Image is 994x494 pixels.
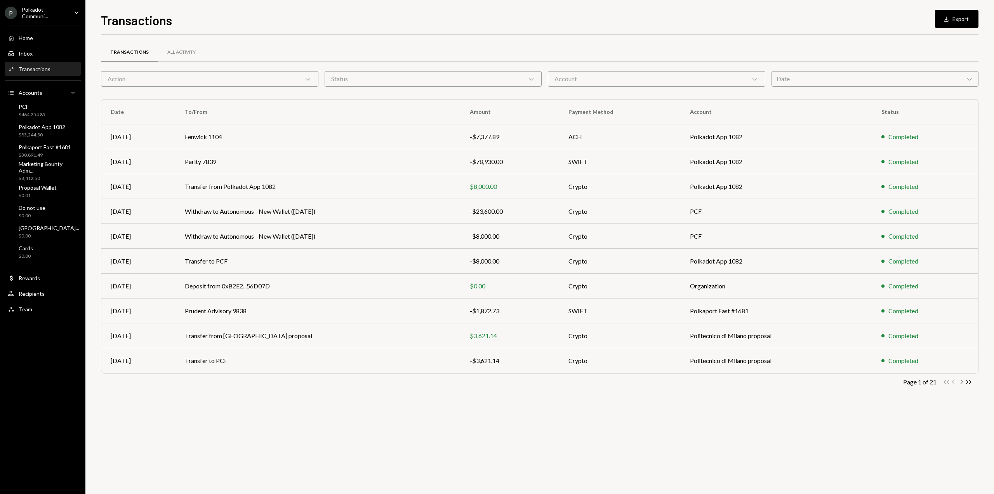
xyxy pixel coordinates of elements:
[5,162,81,180] a: Marketing Bounty Adm...$8,412.50
[559,149,681,174] td: SWIFT
[681,124,872,149] td: Polkadot App 1082
[559,124,681,149] td: ACH
[19,275,40,281] div: Rewards
[470,281,550,291] div: $0.00
[167,49,196,56] div: All Activity
[888,257,918,266] div: Completed
[19,253,33,260] div: $0.00
[888,306,918,316] div: Completed
[5,86,81,99] a: Accounts
[470,356,550,365] div: -$3,621.14
[559,224,681,249] td: Crypto
[19,124,65,130] div: Polkadot App 1082
[888,232,918,241] div: Completed
[19,50,33,57] div: Inbox
[5,271,81,285] a: Rewards
[176,99,461,124] th: To/From
[5,302,81,316] a: Team
[19,89,42,96] div: Accounts
[5,222,82,241] a: [GEOGRAPHIC_DATA]...$0.00
[176,124,461,149] td: Fenwick 1104
[559,174,681,199] td: Crypto
[176,274,461,298] td: Deposit from 0xB2E2...56D07D
[681,149,872,174] td: Polkadot App 1082
[559,99,681,124] th: Payment Method
[548,71,765,87] div: Account
[5,286,81,300] a: Recipients
[19,306,32,312] div: Team
[681,224,872,249] td: PCF
[19,213,45,219] div: $0.00
[461,99,559,124] th: Amount
[559,298,681,323] td: SWIFT
[681,323,872,348] td: Politecnico di Milano proposal
[888,281,918,291] div: Completed
[888,182,918,191] div: Completed
[111,306,166,316] div: [DATE]
[5,62,81,76] a: Transactions
[111,157,166,166] div: [DATE]
[888,356,918,365] div: Completed
[176,348,461,373] td: Transfer to PCF
[101,42,158,62] a: Transactions
[5,182,81,201] a: Proposal Wallet$0.01
[19,35,33,41] div: Home
[111,356,166,365] div: [DATE]
[176,224,461,249] td: Withdraw to Autonomous - New Wallet ([DATE])
[5,121,81,140] a: Polkadot App 1082$83,244.50
[111,232,166,241] div: [DATE]
[681,298,872,323] td: Polkaport East #1681
[559,323,681,348] td: Crypto
[111,331,166,340] div: [DATE]
[111,281,166,291] div: [DATE]
[888,157,918,166] div: Completed
[19,233,79,239] div: $0.00
[19,290,45,297] div: Recipients
[935,10,978,28] button: Export
[111,257,166,266] div: [DATE]
[176,249,461,274] td: Transfer to PCF
[681,199,872,224] td: PCF
[470,157,550,166] div: -$78,930.00
[5,31,81,45] a: Home
[559,348,681,373] td: Crypto
[22,6,68,19] div: Polkadot Communi...
[101,12,172,28] h1: Transactions
[110,49,149,56] div: Transactions
[19,245,33,251] div: Cards
[176,174,461,199] td: Transfer from Polkadot App 1082
[19,184,57,191] div: Proposal Wallet
[19,132,65,138] div: $83,244.50
[158,42,205,62] a: All Activity
[19,192,57,199] div: $0.01
[19,175,78,182] div: $8,412.50
[470,257,550,266] div: -$8,000.00
[470,182,550,191] div: $8,000.00
[5,202,81,221] a: Do not use$0.00
[5,243,81,261] a: Cards$0.00
[470,132,550,141] div: -$7,377.89
[111,132,166,141] div: [DATE]
[888,331,918,340] div: Completed
[19,204,45,211] div: Do not use
[470,207,550,216] div: -$23,600.00
[101,99,176,124] th: Date
[176,149,461,174] td: Parity 7839
[470,331,550,340] div: $3,621.14
[872,99,978,124] th: Status
[19,112,45,118] div: $464,254.85
[176,199,461,224] td: Withdraw to Autonomous - New Wallet ([DATE])
[325,71,542,87] div: Status
[111,207,166,216] div: [DATE]
[888,132,918,141] div: Completed
[176,298,461,323] td: Prudent Advisory 9838
[559,249,681,274] td: Crypto
[470,306,550,316] div: -$1,872.73
[681,99,872,124] th: Account
[176,323,461,348] td: Transfer from [GEOGRAPHIC_DATA] proposal
[111,182,166,191] div: [DATE]
[681,249,872,274] td: Polkadot App 1082
[559,199,681,224] td: Crypto
[19,152,71,159] div: $30,891.49
[681,174,872,199] td: Polkadot App 1082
